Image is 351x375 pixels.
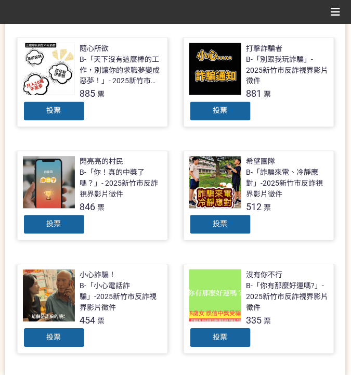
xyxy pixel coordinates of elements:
a: 沒有你不行B-「你有那麼好運嗎?」- 2025新竹市反詐視界影片徵件335票投票 [184,264,334,354]
span: 投票 [213,333,228,342]
a: 隨心所欲B-「天下沒有這麼棒的工作，別讓你的求職夢變成惡夢！」- 2025新竹市反詐視界影片徵件885票投票 [17,37,168,127]
span: 票 [264,90,271,99]
div: B-「小心電話詐騙」-2025新竹市反詐視界影片徵件 [80,281,162,314]
span: 454 [80,315,96,326]
div: B-「別跟我玩詐騙」- 2025新竹市反詐視界影片徵件 [246,54,329,87]
span: 投票 [47,333,61,342]
a: 小心詐騙！B-「小心電話詐騙」-2025新竹市反詐視界影片徵件454票投票 [17,264,168,354]
span: 881 [246,88,262,99]
span: 票 [98,90,105,99]
span: 票 [264,204,271,212]
span: 846 [80,202,96,213]
span: 投票 [47,220,61,228]
div: 隨心所欲 [80,43,109,54]
a: 打擊詐騙者B-「別跟我玩詐騙」- 2025新竹市反詐視界影片徵件881票投票 [184,37,334,127]
span: 投票 [213,107,228,115]
div: 打擊詐騙者 [246,43,283,54]
div: 沒有你不行 [246,270,283,281]
span: 票 [98,317,105,326]
span: 投票 [213,220,228,228]
span: 票 [98,204,105,212]
div: 小心詐騙！ [80,270,116,281]
div: B-「你有那麼好運嗎?」- 2025新竹市反詐視界影片徵件 [246,281,329,314]
span: 票 [264,317,271,326]
a: 希望團隊B-「詐騙來電、冷靜應對」-2025新竹市反詐視界影片徵件512票投票 [184,151,334,241]
div: 閃亮亮的村民 [80,157,124,167]
a: 閃亮亮的村民B-「你！真的中獎了嗎？」- 2025新竹市反詐視界影片徵件846票投票 [17,151,168,241]
div: B-「天下沒有這麼棒的工作，別讓你的求職夢變成惡夢！」- 2025新竹市反詐視界影片徵件 [80,54,162,87]
div: B-「詐騙來電、冷靜應對」-2025新竹市反詐視界影片徵件 [246,167,329,200]
span: 投票 [47,107,61,115]
span: 512 [246,202,262,213]
div: B-「你！真的中獎了嗎？」- 2025新竹市反詐視界影片徵件 [80,167,162,200]
div: 希望團隊 [246,157,276,167]
span: 885 [80,88,96,99]
span: 335 [246,315,262,326]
